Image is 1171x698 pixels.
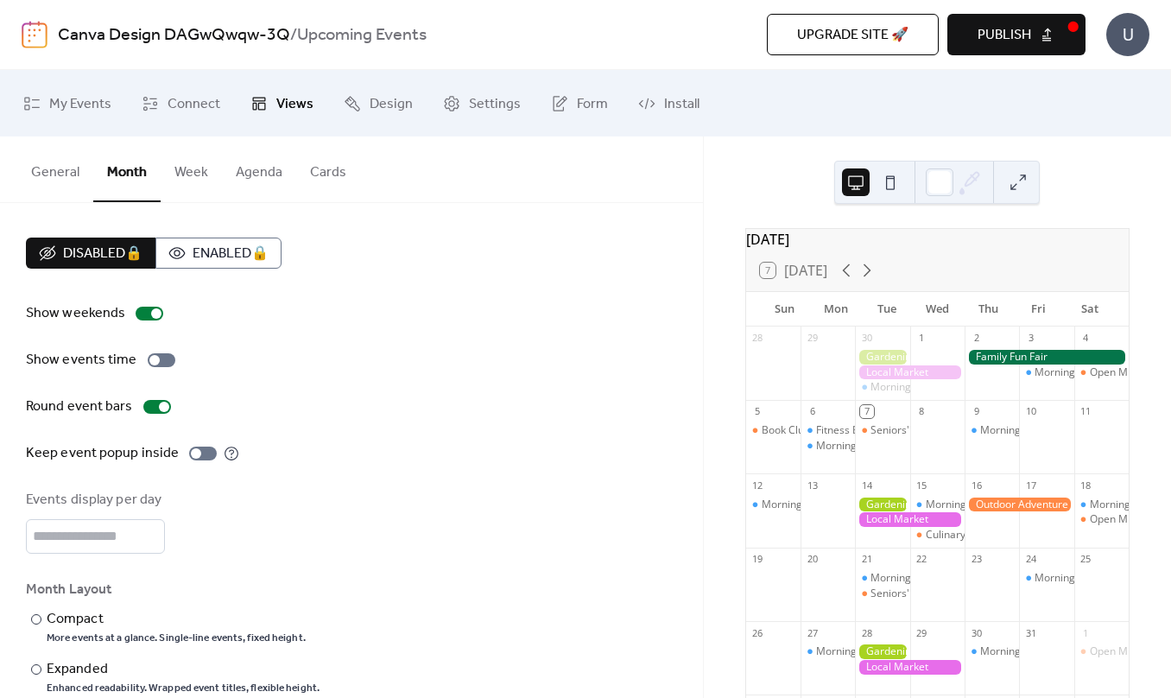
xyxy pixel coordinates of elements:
[129,77,233,130] a: Connect
[1090,644,1164,659] div: Open Mic Night
[1013,292,1064,327] div: Fri
[26,303,125,324] div: Show weekends
[816,423,902,438] div: Fitness Bootcamp
[970,405,983,418] div: 9
[965,498,1074,512] div: Outdoor Adventure Day
[10,77,124,130] a: My Events
[870,587,961,601] div: Seniors' Social Tea
[762,423,861,438] div: Book Club Gathering
[746,229,1129,250] div: [DATE]
[58,19,290,52] a: Canva Design DAGwQwqw-3Q
[26,580,674,600] div: Month Layout
[980,423,1073,438] div: Morning Yoga Bliss
[860,553,873,566] div: 21
[26,490,161,511] div: Events display per day
[1090,365,1164,380] div: Open Mic Night
[751,553,764,566] div: 19
[1079,332,1092,345] div: 4
[912,292,963,327] div: Wed
[1106,13,1149,56] div: U
[860,626,873,639] div: 28
[760,292,811,327] div: Sun
[430,77,534,130] a: Settings
[806,626,819,639] div: 27
[1074,365,1129,380] div: Open Mic Night
[767,14,939,55] button: Upgrade site 🚀
[762,498,854,512] div: Morning Yoga Bliss
[746,423,801,438] div: Book Club Gathering
[816,644,908,659] div: Morning Yoga Bliss
[970,332,983,345] div: 2
[1090,512,1164,527] div: Open Mic Night
[860,332,873,345] div: 30
[926,498,1018,512] div: Morning Yoga Bliss
[1074,644,1129,659] div: Open Mic Night
[577,91,608,117] span: Form
[855,350,909,365] div: Gardening Workshop
[965,644,1019,659] div: Morning Yoga Bliss
[47,631,306,645] div: More events at a glance. Single-line events, fixed height.
[806,405,819,418] div: 6
[1024,626,1037,639] div: 31
[17,136,93,200] button: General
[1079,626,1092,639] div: 1
[926,528,1035,543] div: Culinary Cooking Class
[910,498,965,512] div: Morning Yoga Bliss
[1035,365,1127,380] div: Morning Yoga Bliss
[801,439,855,454] div: Morning Yoga Bliss
[855,660,965,675] div: Local Market
[49,91,111,117] span: My Events
[161,136,222,200] button: Week
[1019,365,1073,380] div: Morning Yoga Bliss
[806,479,819,492] div: 13
[855,571,909,586] div: Morning Yoga Bliss
[870,380,963,395] div: Morning Yoga Bliss
[915,626,928,639] div: 29
[963,292,1014,327] div: Thu
[370,91,413,117] span: Design
[297,19,427,52] b: Upcoming Events
[222,136,296,200] button: Agenda
[276,91,313,117] span: Views
[870,423,961,438] div: Seniors' Social Tea
[751,479,764,492] div: 12
[93,136,161,202] button: Month
[870,571,963,586] div: Morning Yoga Bliss
[806,553,819,566] div: 20
[947,14,1086,55] button: Publish
[915,553,928,566] div: 22
[810,292,861,327] div: Mon
[751,405,764,418] div: 5
[801,423,855,438] div: Fitness Bootcamp
[168,91,220,117] span: Connect
[1024,479,1037,492] div: 17
[26,397,133,417] div: Round event bars
[1019,571,1073,586] div: Morning Yoga Bliss
[915,479,928,492] div: 15
[331,77,426,130] a: Design
[625,77,712,130] a: Install
[664,91,699,117] span: Install
[965,423,1019,438] div: Morning Yoga Bliss
[855,498,909,512] div: Gardening Workshop
[1024,553,1037,566] div: 24
[816,439,908,454] div: Morning Yoga Bliss
[861,292,912,327] div: Tue
[1024,332,1037,345] div: 3
[469,91,521,117] span: Settings
[1079,479,1092,492] div: 18
[855,423,909,438] div: Seniors' Social Tea
[296,136,360,200] button: Cards
[22,21,47,48] img: logo
[1035,571,1127,586] div: Morning Yoga Bliss
[1024,405,1037,418] div: 10
[751,626,764,639] div: 26
[797,25,908,46] span: Upgrade site 🚀
[47,659,316,680] div: Expanded
[915,405,928,418] div: 8
[910,528,965,543] div: Culinary Cooking Class
[1079,553,1092,566] div: 25
[290,19,297,52] b: /
[915,332,928,345] div: 1
[801,644,855,659] div: Morning Yoga Bliss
